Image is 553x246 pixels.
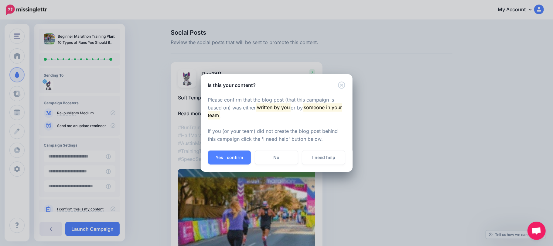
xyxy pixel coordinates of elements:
[255,151,298,165] a: No
[208,151,251,165] button: Yes I confirm
[302,151,345,165] a: I need help
[208,81,256,89] h5: Is this your content?
[208,96,345,144] p: Please confirm that the blog post (that this campaign is based on) was either or by . If you (or ...
[338,81,345,89] button: Close
[208,103,342,119] mark: someone in your team
[256,103,291,111] mark: written by you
